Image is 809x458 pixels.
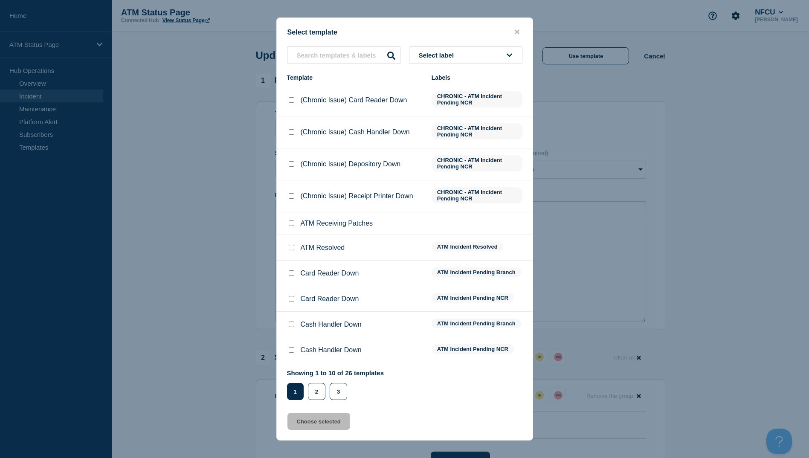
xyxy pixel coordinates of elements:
[289,270,294,276] input: Card Reader Down checkbox
[432,293,514,303] span: ATM Incident Pending NCR
[301,270,359,277] p: Card Reader Down
[432,155,522,171] span: CHRONIC - ATM Incident Pending NCR
[409,46,522,64] button: Select label
[287,413,350,430] button: Choose selected
[289,97,294,103] input: (Chronic Issue) Card Reader Down checkbox
[330,383,347,400] button: 3
[432,123,522,139] span: CHRONIC - ATM Incident Pending NCR
[301,192,413,200] p: (Chronic Issue) Receipt Printer Down
[419,52,458,59] span: Select label
[301,220,373,227] p: ATM Receiving Patches
[512,28,522,36] button: close button
[289,322,294,327] input: Cash Handler Down checkbox
[287,46,400,64] input: Search templates & labels
[432,187,522,203] span: CHRONIC - ATM Incident Pending NCR
[301,128,410,136] p: (Chronic Issue) Cash Handler Down
[301,96,407,104] p: (Chronic Issue) Card Reader Down
[432,344,514,354] span: ATM Incident Pending NCR
[301,295,359,303] p: Card Reader Down
[287,74,423,81] div: Template
[432,319,521,328] span: ATM Incident Pending Branch
[289,245,294,250] input: ATM Resolved checkbox
[289,347,294,353] input: Cash Handler Down checkbox
[289,129,294,135] input: (Chronic Issue) Cash Handler Down checkbox
[289,193,294,199] input: (Chronic Issue) Receipt Printer Down checkbox
[301,346,362,354] p: Cash Handler Down
[432,91,522,107] span: CHRONIC - ATM Incident Pending NCR
[289,161,294,167] input: (Chronic Issue) Depository Down checkbox
[301,321,362,328] p: Cash Handler Down
[432,267,521,277] span: ATM Incident Pending Branch
[277,28,533,36] div: Select template
[432,242,503,252] span: ATM Incident Resolved
[308,383,325,400] button: 2
[289,296,294,301] input: Card Reader Down checkbox
[301,244,345,252] p: ATM Resolved
[287,369,384,377] p: Showing 1 to 10 of 26 templates
[289,220,294,226] input: ATM Receiving Patches checkbox
[432,74,522,81] div: Labels
[287,383,304,400] button: 1
[301,160,401,168] p: (Chronic Issue) Depository Down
